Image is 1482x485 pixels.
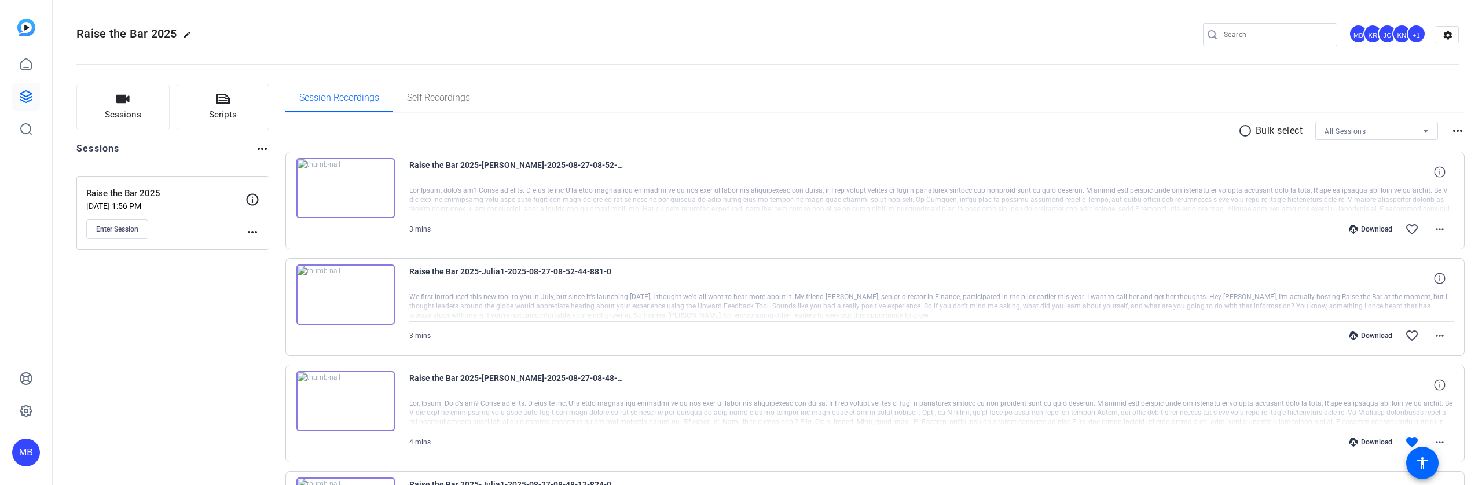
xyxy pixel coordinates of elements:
div: MB [1349,24,1368,43]
div: JC [1378,24,1397,43]
mat-icon: settings [1436,27,1459,44]
mat-icon: favorite [1405,435,1419,449]
div: MB [12,439,40,466]
span: 4 mins [409,438,431,446]
mat-icon: more_horiz [1433,222,1447,236]
mat-icon: radio_button_unchecked [1238,124,1256,138]
ngx-avatar: JP Chua [1378,24,1398,45]
mat-icon: more_horiz [245,225,259,239]
img: blue-gradient.svg [17,19,35,36]
div: Download [1343,438,1398,447]
mat-icon: favorite_border [1405,222,1419,236]
span: 3 mins [409,225,431,233]
img: thumb-nail [296,371,395,431]
span: 3 mins [409,332,431,340]
mat-icon: more_horiz [1433,435,1447,449]
span: Sessions [105,108,141,122]
p: [DATE] 1:56 PM [86,201,245,211]
span: All Sessions [1325,127,1366,135]
p: Raise the Bar 2025 [86,187,245,200]
mat-icon: accessibility [1415,456,1429,470]
span: Raise the Bar 2025-[PERSON_NAME]-2025-08-27-08-52-44-881-1 [409,158,623,186]
span: Session Recordings [299,93,379,102]
div: +1 [1407,24,1426,43]
div: KR [1363,24,1382,43]
span: Raise the Bar 2025 [76,27,177,41]
img: thumb-nail [296,264,395,325]
img: thumb-nail [296,158,395,218]
ngx-avatar: Michael Barbieri [1349,24,1369,45]
input: Search [1224,28,1328,42]
div: Download [1343,225,1398,234]
mat-icon: favorite_border [1405,329,1419,343]
span: Scripts [209,108,237,122]
h2: Sessions [76,142,120,164]
div: KN [1392,24,1411,43]
button: Enter Session [86,219,148,239]
span: Raise the Bar 2025-[PERSON_NAME]-2025-08-27-08-48-12-824-1 [409,371,623,399]
span: Enter Session [96,225,138,234]
mat-icon: more_horiz [1451,124,1465,138]
mat-icon: more_horiz [255,142,269,156]
button: Scripts [177,84,270,130]
mat-icon: more_horiz [1433,329,1447,343]
ngx-avatar: Kenny Nicodemus [1392,24,1413,45]
div: Download [1343,331,1398,340]
ngx-avatar: Kaveh Ryndak [1363,24,1384,45]
p: Bulk select [1256,124,1303,138]
mat-icon: edit [183,31,197,45]
span: Raise the Bar 2025-Julia1-2025-08-27-08-52-44-881-0 [409,264,623,292]
button: Sessions [76,84,170,130]
span: Self Recordings [407,93,470,102]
